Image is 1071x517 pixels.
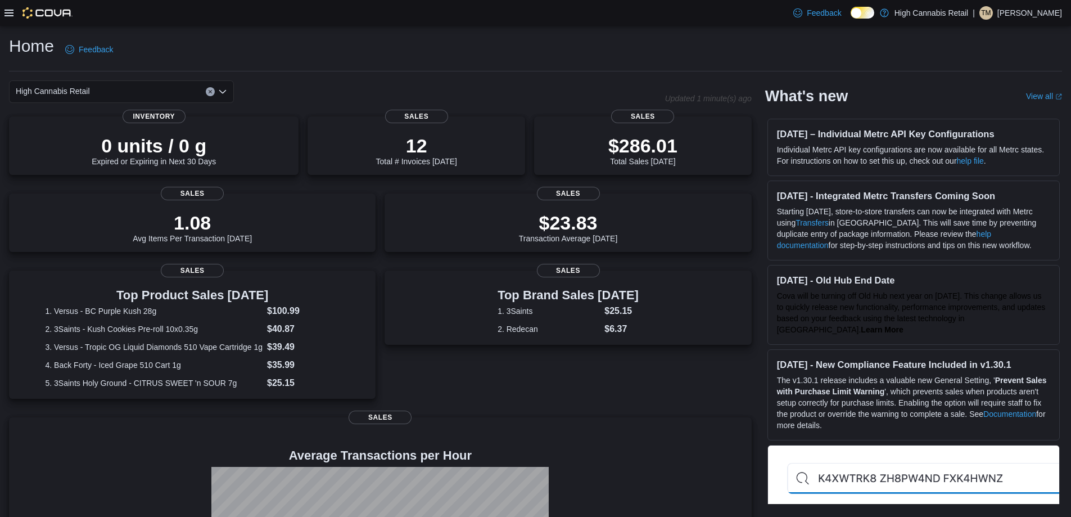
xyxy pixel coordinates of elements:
span: Sales [349,411,412,424]
div: Avg Items Per Transaction [DATE] [133,212,252,243]
h3: Top Product Sales [DATE] [46,289,340,302]
span: Inventory [123,110,186,123]
div: Expired or Expiring in Next 30 Days [92,134,216,166]
span: Cova will be turning off Old Hub next year on [DATE]. This change allows us to quickly release ne... [777,291,1046,334]
p: Starting [DATE], store-to-store transfers can now be integrated with Metrc using in [GEOGRAPHIC_D... [777,206,1050,251]
h3: [DATE] - New Compliance Feature Included in v1.30.1 [777,359,1050,370]
div: Tonisha Misuraca [979,6,993,20]
p: | [973,6,975,20]
a: Learn More [861,325,903,334]
p: 12 [376,134,457,157]
dd: $6.37 [604,322,639,336]
span: Sales [537,264,600,277]
span: Sales [161,264,224,277]
input: Dark Mode [851,7,874,19]
a: help file [957,156,984,165]
span: Sales [161,187,224,200]
h3: [DATE] – Individual Metrc API Key Configurations [777,128,1050,140]
span: Sales [537,187,600,200]
h4: Average Transactions per Hour [18,449,743,462]
a: help documentation [777,230,991,250]
dd: $39.49 [267,340,340,354]
div: Transaction Average [DATE] [519,212,618,243]
p: Updated 1 minute(s) ago [665,94,752,103]
h3: [DATE] - Old Hub End Date [777,275,1050,286]
a: View allExternal link [1026,92,1062,101]
p: Individual Metrc API key configurations are now available for all Metrc states. For instructions ... [777,144,1050,167]
svg: External link [1055,93,1062,100]
span: High Cannabis Retail [16,84,90,98]
h1: Home [9,35,54,57]
dd: $25.15 [267,376,340,390]
a: Feedback [61,38,118,61]
button: Clear input [206,87,215,96]
h2: What's new [765,87,848,105]
span: Feedback [807,7,841,19]
span: Sales [385,110,448,123]
dt: 2. Redecan [498,323,600,335]
p: [PERSON_NAME] [997,6,1062,20]
p: $23.83 [519,212,618,234]
a: Feedback [789,2,846,24]
dd: $25.15 [604,304,639,318]
div: Total # Invoices [DATE] [376,134,457,166]
a: Documentation [983,410,1036,419]
button: Open list of options [218,87,227,96]
dt: 5. 3Saints Holy Ground - CITRUS SWEET 'n SOUR 7g [46,377,263,389]
dd: $35.99 [267,358,340,372]
p: 0 units / 0 g [92,134,216,157]
p: $286.01 [608,134,677,157]
span: Sales [611,110,674,123]
dt: 2. 3Saints - Kush Cookies Pre-roll 10x0.35g [46,323,263,335]
dd: $40.87 [267,322,340,336]
span: TM [981,6,991,20]
p: 1.08 [133,212,252,234]
dt: 3. Versus - Tropic OG Liquid Diamonds 510 Vape Cartridge 1g [46,341,263,353]
span: Feedback [79,44,113,55]
img: Cova [22,7,73,19]
p: High Cannabis Retail [894,6,969,20]
strong: Prevent Sales with Purchase Limit Warning [777,376,1047,396]
h3: Top Brand Sales [DATE] [498,289,639,302]
h3: [DATE] - Integrated Metrc Transfers Coming Soon [777,190,1050,201]
dt: 1. 3Saints [498,305,600,317]
p: The v1.30.1 release includes a valuable new General Setting, ' ', which prevents sales when produ... [777,375,1050,431]
dt: 1. Versus - BC Purple Kush 28g [46,305,263,317]
a: Transfers [796,218,829,227]
dt: 4. Back Forty - Iced Grape 510 Cart 1g [46,359,263,371]
div: Total Sales [DATE] [608,134,677,166]
dd: $100.99 [267,304,340,318]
